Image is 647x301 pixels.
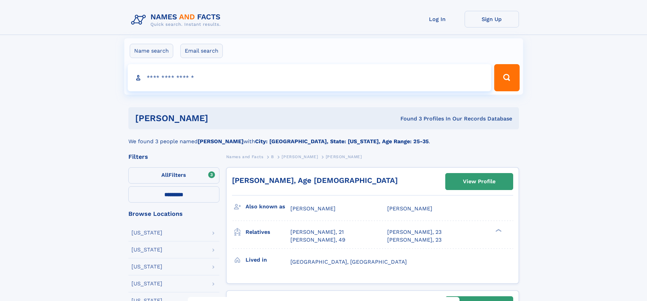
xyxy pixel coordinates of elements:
[135,114,304,123] h1: [PERSON_NAME]
[128,154,219,160] div: Filters
[465,11,519,27] a: Sign Up
[161,172,168,178] span: All
[128,211,219,217] div: Browse Locations
[494,228,502,233] div: ❯
[128,129,519,146] div: We found 3 people named with .
[246,254,290,266] h3: Lived in
[131,230,162,236] div: [US_STATE]
[271,152,274,161] a: B
[271,154,274,159] span: B
[304,115,512,123] div: Found 3 Profiles In Our Records Database
[387,228,442,236] a: [PERSON_NAME], 23
[180,44,223,58] label: Email search
[131,281,162,286] div: [US_STATE]
[463,174,496,189] div: View Profile
[290,228,344,236] a: [PERSON_NAME], 21
[290,205,336,212] span: [PERSON_NAME]
[290,236,345,244] a: [PERSON_NAME], 49
[232,176,398,185] a: [PERSON_NAME], Age [DEMOGRAPHIC_DATA]
[198,138,244,145] b: [PERSON_NAME]
[131,247,162,252] div: [US_STATE]
[130,44,173,58] label: Name search
[131,264,162,269] div: [US_STATE]
[128,167,219,184] label: Filters
[387,236,442,244] a: [PERSON_NAME], 23
[255,138,429,145] b: City: [GEOGRAPHIC_DATA], State: [US_STATE], Age Range: 25-35
[128,11,226,29] img: Logo Names and Facts
[494,64,519,91] button: Search Button
[326,154,362,159] span: [PERSON_NAME]
[290,259,407,265] span: [GEOGRAPHIC_DATA], [GEOGRAPHIC_DATA]
[226,152,264,161] a: Names and Facts
[246,201,290,212] h3: Also known as
[282,152,318,161] a: [PERSON_NAME]
[246,226,290,238] h3: Relatives
[446,173,513,190] a: View Profile
[282,154,318,159] span: [PERSON_NAME]
[128,64,491,91] input: search input
[410,11,465,27] a: Log In
[387,205,432,212] span: [PERSON_NAME]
